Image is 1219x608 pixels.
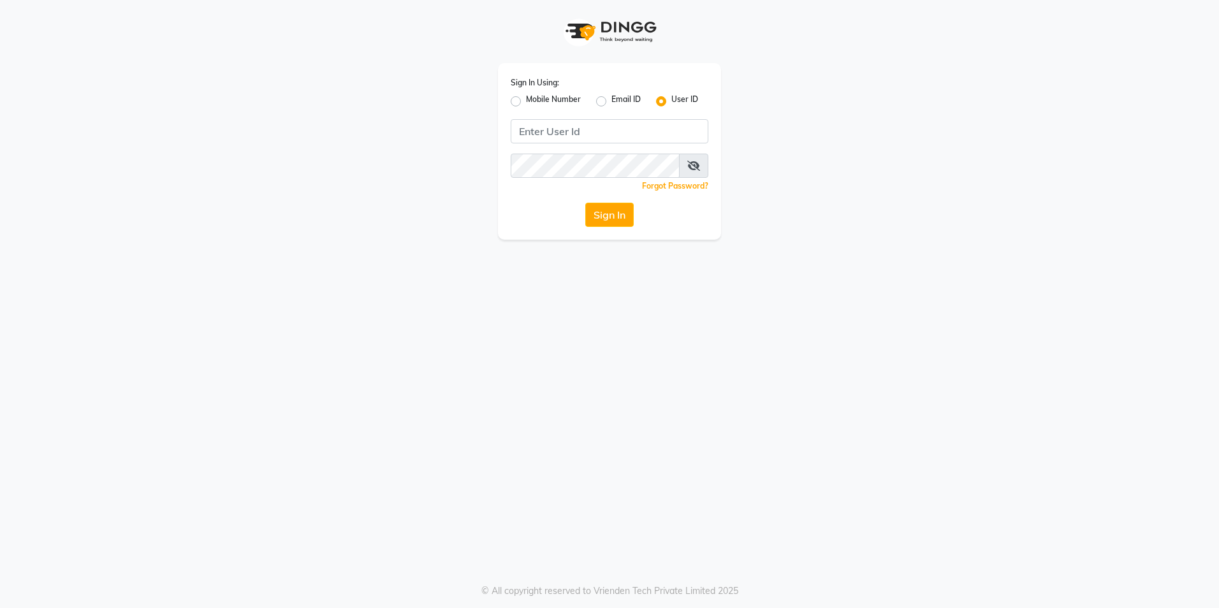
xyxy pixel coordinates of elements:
[611,94,641,109] label: Email ID
[511,77,559,89] label: Sign In Using:
[558,13,661,50] img: logo1.svg
[642,181,708,191] a: Forgot Password?
[526,94,581,109] label: Mobile Number
[671,94,698,109] label: User ID
[511,154,680,178] input: Username
[511,119,708,143] input: Username
[585,203,634,227] button: Sign In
